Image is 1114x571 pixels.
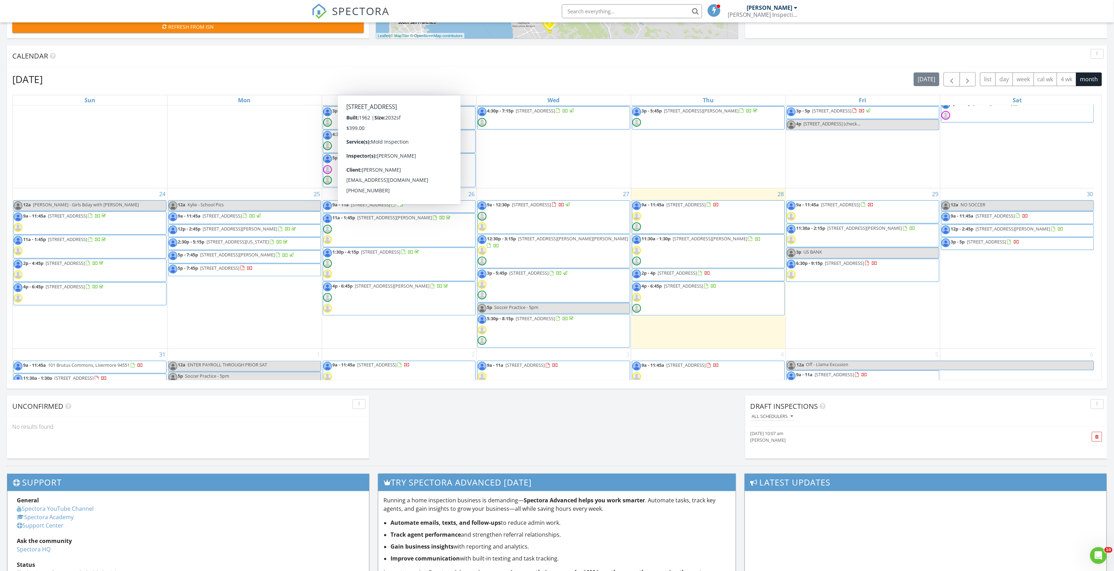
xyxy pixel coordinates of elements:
td: Go to August 21, 2025 [631,47,786,188]
span: SPECTORA [332,4,389,18]
img: default-user-f0147aede5fd5fa78ca7ade42f37bd4542148d508eef1c3d3ea960f66861d68b.jpg [942,111,950,120]
img: default-user-f0147aede5fd5fa78ca7ade42f37bd4542148d508eef1c3d3ea960f66861d68b.jpg [787,235,796,244]
img: 110415526368828410071.jpg [323,154,332,163]
img: default-user-f0147aede5fd5fa78ca7ade42f37bd4542148d508eef1c3d3ea960f66861d68b.jpg [632,246,641,255]
img: 110415526368828410071.jpg [323,362,332,371]
a: Go to September 1, 2025 [316,349,322,360]
span: 9a - 12:30p [487,201,510,208]
button: Next month [960,72,976,87]
span: [STREET_ADDRESS] [203,213,242,219]
span: 5p [487,304,493,310]
a: 9a - 11:45a 101 Brutus Commons, Livermore 94551 [13,361,167,373]
a: Saturday [1012,95,1024,105]
span: 9a - 11:45a [333,362,355,368]
a: 9a - 11:45a [STREET_ADDRESS] [787,200,939,223]
a: 9a - 11:45a [STREET_ADDRESS] [951,213,1028,219]
a: © MapTiler [390,34,409,38]
span: 9a - 11:45a [642,201,665,208]
img: 110415526368828410071.jpg [632,283,641,291]
a: 9a - 11a [STREET_ADDRESS] [333,201,404,208]
a: 3p - 5p [STREET_ADDRESS][PERSON_NAME] [323,106,476,130]
a: 3p - 5:45p [STREET_ADDRESS] [487,270,569,276]
span: Kylie - School Pics [188,201,224,208]
button: month [1076,73,1102,86]
span: [STREET_ADDRESS] [813,108,852,114]
span: 4p - 6:45p [23,283,43,290]
img: 110415526368828410071.jpg [787,249,796,257]
span: 101 Brutus Commons, Livermore 94551 [48,362,130,368]
a: 3p - 5p [STREET_ADDRESS] [941,238,1094,250]
span: 11a - 1:45p [333,214,355,221]
a: Leaflet [378,34,389,38]
td: Go to September 3, 2025 [476,349,631,498]
a: Tuesday [393,95,406,105]
button: Previous month [944,72,960,87]
span: 12a [178,201,186,208]
img: default-user-f0147aede5fd5fa78ca7ade42f37bd4542148d508eef1c3d3ea960f66861d68b.jpg [478,291,487,300]
img: 110415526368828410071.jpg [787,108,796,116]
img: 110415526368828410071.jpg [787,225,796,234]
span: [STREET_ADDRESS][PERSON_NAME] [349,108,423,114]
img: 110415526368828410071.jpg [942,239,950,247]
img: default-user-f0147aede5fd5fa78ca7ade42f37bd4542148d508eef1c3d3ea960f66861d68b.jpg [14,247,22,255]
a: 2p - 4:45p [STREET_ADDRESS] [13,259,167,282]
a: 4p - 6:45p [STREET_ADDRESS] [13,282,167,305]
img: 110415526368828410071.jpg [478,315,487,324]
span: 9a - 11a [333,201,349,208]
span: [STREET_ADDRESS] [358,362,397,368]
a: Monday [237,95,252,105]
span: 9a - 11:45a [23,213,46,219]
a: 3p - 5p [STREET_ADDRESS][PERSON_NAME] [333,108,443,114]
span: [STREET_ADDRESS] [667,201,706,208]
a: Friday [858,95,868,105]
img: 110415526368828410071.jpg [478,304,487,313]
span: [STREET_ADDRESS] [658,270,697,276]
img: default-user-f0147aede5fd5fa78ca7ade42f37bd4542148d508eef1c3d3ea960f66861d68b.jpg [632,304,641,313]
img: 110415526368828410071.jpg [632,108,641,116]
img: 110415526368828410071.jpg [323,249,332,257]
a: 3p - 5:45p [STREET_ADDRESS][PERSON_NAME] [642,108,759,114]
a: 4p - 6:45p [STREET_ADDRESS] [632,282,785,316]
a: 5p - 7:45p [STREET_ADDRESS][PERSON_NAME] [333,154,450,161]
img: 110415526368828410071.jpg [632,270,641,278]
a: 2p - 4:45p [STREET_ADDRESS] [23,260,105,266]
img: default-user-f0147aede5fd5fa78ca7ade42f37bd4542148d508eef1c3d3ea960f66861d68b.jpg [478,326,487,335]
span: 2p - 4p [642,270,656,276]
a: Go to August 27, 2025 [622,188,631,200]
img: 110415526368828410071.jpg [787,361,796,370]
img: 110415526368828410071.jpg [169,213,177,221]
span: 5p - 7:45p [178,252,198,258]
img: 110415526368828410071.jpg [787,260,796,269]
button: list [980,73,996,86]
a: Go to August 30, 2025 [1086,188,1095,200]
img: default-user-f0147aede5fd5fa78ca7ade42f37bd4542148d508eef1c3d3ea960f66861d68b.jpg [323,176,332,185]
span: [STREET_ADDRESS][PERSON_NAME] [673,235,748,242]
a: Go to August 29, 2025 [931,188,940,200]
a: 12p - 2:45p [STREET_ADDRESS][PERSON_NAME] [941,225,1094,237]
input: Search everything... [562,4,702,18]
img: default-user-f0147aede5fd5fa78ca7ade42f37bd4542148d508eef1c3d3ea960f66861d68b.jpg [323,165,332,174]
img: default-user-f0147aede5fd5fa78ca7ade42f37bd4542148d508eef1c3d3ea960f66861d68b.jpg [787,270,796,279]
span: [STREET_ADDRESS][US_STATE] [207,239,269,245]
a: 9a - 11:45a 101 Brutus Commons, Livermore 94551 [23,362,143,368]
a: 9a - 12:30p [STREET_ADDRESS] [487,201,571,208]
a: 4:30p - 7:15p [STREET_ADDRESS] [487,108,575,114]
img: 110415526368828410071.jpg [169,265,177,274]
img: 110415526368828410071.jpg [323,201,332,210]
span: [STREET_ADDRESS] [48,213,87,219]
img: default-user-f0147aede5fd5fa78ca7ade42f37bd4542148d508eef1c3d3ea960f66861d68b.jpg [323,235,332,244]
a: Thursday [701,95,715,105]
div: | [376,33,464,39]
td: Go to August 18, 2025 [167,47,322,188]
span: 9a - 11:45a [23,362,46,368]
img: 110415526368828410071.jpg [787,121,796,129]
span: [STREET_ADDRESS] [361,249,401,255]
span: 1604 Chestnut Ct, Concord 94519 [361,131,430,137]
img: default-user-f0147aede5fd5fa78ca7ade42f37bd4542148d508eef1c3d3ea960f66861d68b.jpg [478,222,487,231]
span: Off - Llama Excusion [806,362,849,368]
img: default-user-f0147aede5fd5fa78ca7ade42f37bd4542148d508eef1c3d3ea960f66861d68b.jpg [14,270,22,279]
span: [STREET_ADDRESS] [512,201,551,208]
a: 4:30p - 7:15p 1604 Chestnut Ct, Concord 94519 [333,131,450,137]
td: Go to August 25, 2025 [167,188,322,349]
a: 4p - 6:45p [STREET_ADDRESS] [23,283,105,290]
